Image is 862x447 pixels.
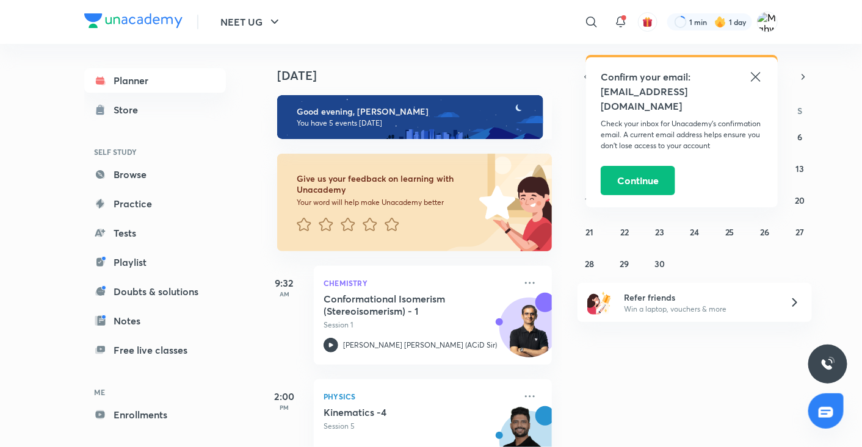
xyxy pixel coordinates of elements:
h5: Confirm your email: [601,70,763,84]
p: [PERSON_NAME] [PERSON_NAME] (ACiD Sir) [343,340,497,351]
h5: [EMAIL_ADDRESS][DOMAIN_NAME] [601,84,763,113]
img: avatar [642,16,653,27]
img: ttu [820,357,835,371]
a: Browse [84,162,226,187]
h4: [DATE] [277,68,564,83]
img: referral [587,290,612,315]
button: September 28, 2025 [580,254,599,273]
button: September 22, 2025 [615,222,634,241]
h6: SELF STUDY [84,141,226,162]
img: Company Logo [84,13,183,28]
a: Free live classes [84,338,226,362]
abbr: September 27, 2025 [795,226,804,238]
abbr: September 26, 2025 [760,226,769,238]
abbr: September 29, 2025 [620,258,629,270]
abbr: September 21, 2025 [585,226,593,238]
p: AM [260,290,309,298]
abbr: September 23, 2025 [655,226,664,238]
button: September 29, 2025 [615,254,634,273]
img: Avatar [500,304,559,363]
a: Company Logo [84,13,183,31]
img: Mahwish Fatima [757,12,778,32]
p: Session 5 [324,421,515,432]
button: September 20, 2025 [790,190,809,210]
abbr: September 22, 2025 [620,226,629,238]
button: September 7, 2025 [580,159,599,178]
h6: Refer friends [625,291,775,304]
abbr: September 30, 2025 [654,258,665,270]
abbr: September 20, 2025 [795,195,805,206]
div: Store [114,102,145,117]
h6: ME [84,382,226,402]
button: Continue [601,166,675,195]
a: Practice [84,191,226,216]
h5: 9:32 [260,276,309,290]
button: September 13, 2025 [790,159,809,178]
button: September 14, 2025 [580,190,599,210]
a: Doubts & solutions [84,279,226,304]
abbr: September 28, 2025 [585,258,594,270]
a: Enrollments [84,402,226,427]
abbr: Saturday [797,105,802,116]
p: Physics [324,389,515,404]
abbr: September 14, 2025 [585,195,594,206]
abbr: September 6, 2025 [797,131,802,143]
button: September 27, 2025 [790,222,809,241]
img: feedback_image [438,154,552,251]
a: Playlist [84,250,226,274]
h5: Kinematics -4 [324,406,476,418]
a: Planner [84,68,226,93]
a: Notes [84,309,226,333]
button: September 21, 2025 [580,222,599,241]
img: evening [277,95,543,139]
p: You have 5 events [DATE] [297,118,532,128]
abbr: September 24, 2025 [690,226,699,238]
button: September 24, 2025 [685,222,704,241]
a: Tests [84,221,226,245]
p: Chemistry [324,276,515,290]
button: September 26, 2025 [755,222,775,241]
button: NEET UG [213,10,289,34]
h5: 2:00 [260,389,309,404]
button: September 23, 2025 [650,222,670,241]
h6: Give us your feedback on learning with Unacademy [297,173,475,195]
img: streak [714,16,726,28]
button: September 30, 2025 [650,254,670,273]
h6: Good evening, [PERSON_NAME] [297,106,532,117]
a: Store [84,98,226,122]
p: PM [260,404,309,411]
p: Your word will help make Unacademy better [297,198,475,207]
button: September 6, 2025 [790,127,809,146]
abbr: September 25, 2025 [725,226,734,238]
button: September 25, 2025 [720,222,739,241]
h5: Conformational Isomerism (Stereoisomerism) - 1 [324,293,476,317]
p: Check your inbox for Unacademy’s confirmation email. A current email address helps ensure you don... [601,118,763,151]
p: Win a laptop, vouchers & more [625,304,775,315]
abbr: September 13, 2025 [795,163,804,174]
p: Session 1 [324,320,515,331]
button: avatar [638,12,657,32]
